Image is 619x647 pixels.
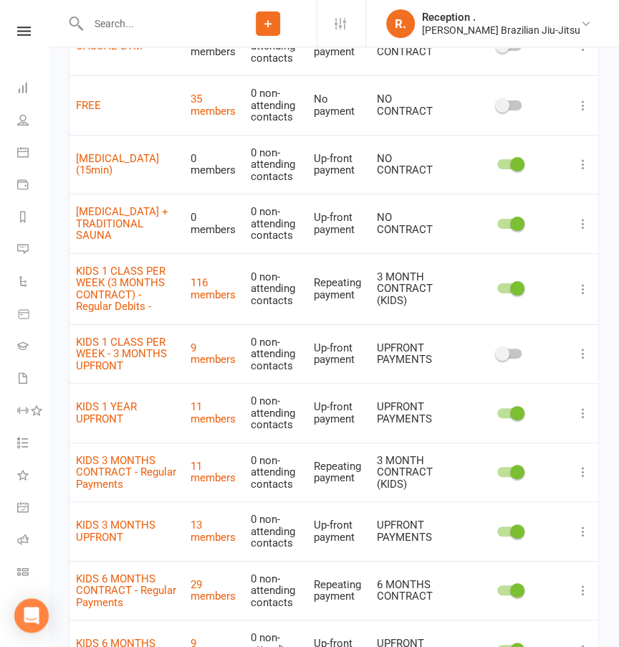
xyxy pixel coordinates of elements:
div: Open Intercom Messenger [14,598,49,633]
a: 11 members [191,460,236,485]
a: Product Sales [17,299,49,331]
a: Class kiosk mode [17,557,49,590]
a: Roll call kiosk mode [17,525,49,557]
td: NO CONTRACT [370,75,451,135]
td: 0 non-attending contacts [244,324,307,384]
a: 13 members [191,519,236,544]
a: FREE [76,99,101,112]
a: 29 members [191,578,236,603]
input: Search... [84,14,219,34]
td: 0 non-attending contacts [244,443,307,502]
a: KIDS 6 MONTHS CONTRACT - Regular Payments [76,572,176,609]
td: Up-front payment [307,501,370,561]
td: UPFRONT PAYMENTS [370,501,451,561]
td: UPFRONT PAYMENTS [370,324,451,384]
a: [MEDICAL_DATA] + TRADITIONAL SAUNA [76,205,168,242]
a: KIDS 1 CLASS PER WEEK (3 MONTHS CONTRACT) - Regular Debits - [76,265,165,313]
td: 0 members [184,135,244,194]
td: Repeating payment [307,443,370,502]
a: Calendar [17,138,49,170]
a: 11 members [191,400,236,425]
td: NO CONTRACT [370,135,451,194]
a: [MEDICAL_DATA] (15min) [76,152,159,177]
a: What's New [17,461,49,493]
a: 35 members [191,93,236,118]
td: No payment [307,75,370,135]
td: Up-front payment [307,324,370,384]
a: People [17,105,49,138]
a: KIDS 3 MONTHS CONTRACT - Regular Payments [76,454,176,491]
a: Dashboard [17,73,49,105]
a: 116 members [191,276,236,301]
div: R. [386,9,415,38]
td: 3 MONTH CONTRACT (KIDS) [370,253,451,324]
td: Repeating payment [307,253,370,324]
td: UPFRONT PAYMENTS [370,383,451,443]
a: KIDS 3 MONTHS UPFRONT [76,519,155,544]
td: 0 non-attending contacts [244,561,307,620]
td: 0 non-attending contacts [244,253,307,324]
td: 0 members [184,194,244,253]
a: KIDS 1 CLASS PER WEEK - 3 MONTHS UPFRONT [76,336,167,372]
td: 0 non-attending contacts [244,135,307,194]
td: Up-front payment [307,383,370,443]
a: 9 members [191,341,236,367]
td: Up-front payment [307,135,370,194]
a: Reports [17,202,49,235]
td: Up-front payment [307,194,370,253]
td: 0 non-attending contacts [244,75,307,135]
td: 0 non-attending contacts [244,383,307,443]
div: Reception . [422,11,580,24]
td: NO CONTRACT [370,194,451,253]
div: [PERSON_NAME] Brazilian Jiu-Jitsu [422,24,580,37]
a: KIDS 1 YEAR UPFRONT [76,400,137,425]
td: 3 MONTH CONTRACT (KIDS) [370,443,451,502]
a: General attendance kiosk mode [17,493,49,525]
a: Payments [17,170,49,202]
td: 0 non-attending contacts [244,501,307,561]
td: Repeating payment [307,561,370,620]
td: 6 MONTHS CONTRACT [370,561,451,620]
td: 0 non-attending contacts [244,194,307,253]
